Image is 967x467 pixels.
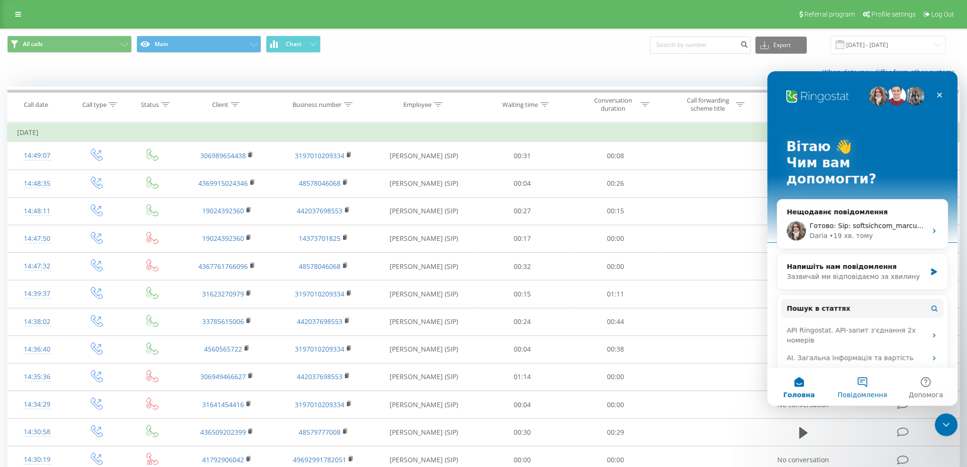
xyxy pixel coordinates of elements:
[372,253,476,280] td: [PERSON_NAME] (SIP)
[569,142,662,170] td: 00:08
[82,101,106,109] div: Call type
[372,142,476,170] td: [PERSON_NAME] (SIP)
[683,96,733,113] div: Call forwarding scheme title
[476,363,569,391] td: 01:14
[17,146,58,165] div: 14:49:07
[299,234,341,243] a: 14373701825
[372,391,476,419] td: [PERSON_NAME] (SIP)
[372,335,476,363] td: [PERSON_NAME] (SIP)
[476,335,569,363] td: 00:04
[476,170,569,197] td: 00:04
[476,197,569,225] td: 00:27
[476,391,569,419] td: 00:04
[164,15,181,32] div: Закрити
[266,36,321,53] button: Chart
[202,400,244,409] a: 31641454416
[20,232,83,242] span: Пошук в статтях
[476,419,569,446] td: 00:30
[297,372,342,381] a: 442037698553
[202,317,244,326] a: 33785615006
[297,206,342,215] a: 442037698553
[777,400,829,409] span: No conversation
[202,289,244,298] a: 31623270979
[935,413,957,436] iframe: Intercom live chat
[372,308,476,335] td: [PERSON_NAME] (SIP)
[755,37,807,54] button: Export
[16,320,47,327] span: Головна
[295,400,344,409] a: 3197010209334
[476,253,569,280] td: 00:32
[286,41,302,48] span: Chart
[569,253,662,280] td: 00:00
[650,37,751,54] input: Search by number
[14,278,176,295] div: AI. Загальна інформація та вартість
[372,225,476,252] td: [PERSON_NAME] (SIP)
[295,151,344,160] a: 3197010209334
[17,285,58,303] div: 14:39:37
[476,142,569,170] td: 00:31
[372,363,476,391] td: [PERSON_NAME] (SIP)
[569,225,662,252] td: 00:00
[293,101,342,109] div: Business number
[200,372,246,381] a: 306949466627
[767,71,957,406] iframe: Intercom live chat
[822,67,960,76] a: When data may differ from other systems
[212,101,228,109] div: Client
[372,170,476,197] td: [PERSON_NAME] (SIP)
[476,308,569,335] td: 00:24
[14,228,176,247] button: Пошук в статтях
[17,313,58,331] div: 14:38:02
[141,101,159,109] div: Status
[476,225,569,252] td: 00:17
[804,10,855,18] span: Referral program
[198,179,248,188] a: 4369915024346
[569,170,662,197] td: 00:26
[24,101,48,109] div: Call date
[8,123,960,142] td: [DATE]
[200,428,246,437] a: 436509202399
[202,206,244,215] a: 19024392360
[204,344,242,353] a: 4560565722
[17,174,58,193] div: 14:48:35
[202,234,244,243] a: 19024392360
[42,151,465,158] span: Готово: Sip: softsichcom_marcus Password: [SECURITY_DATA]"J5i Підкажіть, будь ласка, ще чимось мо...
[299,428,341,437] a: 48579777008
[23,40,43,48] span: All calls
[127,296,190,334] button: Допомога
[42,160,60,170] div: Daria
[372,280,476,308] td: [PERSON_NAME] (SIP)
[17,368,58,386] div: 14:35:36
[569,308,662,335] td: 00:44
[20,200,159,210] div: Зазвичай ми відповідаємо за хвилину
[17,257,58,276] div: 14:47:32
[569,363,662,391] td: 00:00
[7,36,132,53] button: All calls
[198,262,248,271] a: 4367761766096
[70,320,120,327] span: Повідомлення
[569,335,662,363] td: 00:38
[931,10,954,18] span: Log Out
[17,202,58,220] div: 14:48:11
[569,391,662,419] td: 00:00
[20,254,159,274] div: API Ringostat. API-запит з'єднання 2х номерів
[299,262,341,271] a: 48578046068
[17,229,58,248] div: 14:47:50
[17,340,58,359] div: 14:36:40
[20,191,159,200] div: Напишіть нам повідомлення
[587,96,638,113] div: Conversation duration
[299,179,341,188] a: 48578046068
[569,197,662,225] td: 00:15
[372,419,476,446] td: [PERSON_NAME] (SIP)
[502,101,538,109] div: Waiting time
[293,455,346,464] a: 49692991782051
[202,455,244,464] a: 41792906042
